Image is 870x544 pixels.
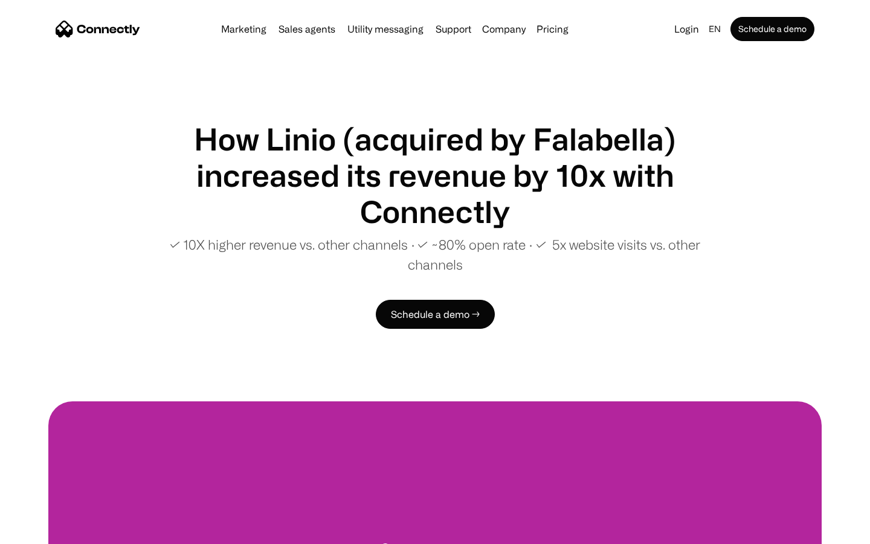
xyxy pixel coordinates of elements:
[482,21,526,37] div: Company
[24,523,72,540] ul: Language list
[478,21,529,37] div: Company
[704,21,728,37] div: en
[216,24,271,34] a: Marketing
[730,17,814,41] a: Schedule a demo
[532,24,573,34] a: Pricing
[145,235,725,274] p: ✓ 10X higher revenue vs. other channels ∙ ✓ ~80% open rate ∙ ✓ 5x website visits vs. other channels
[343,24,428,34] a: Utility messaging
[12,522,72,540] aside: Language selected: English
[145,121,725,230] h1: How Linio (acquired by Falabella) increased its revenue by 10x with Connectly
[709,21,721,37] div: en
[274,24,340,34] a: Sales agents
[431,24,476,34] a: Support
[376,300,495,329] a: Schedule a demo →
[669,21,704,37] a: Login
[56,20,140,38] a: home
